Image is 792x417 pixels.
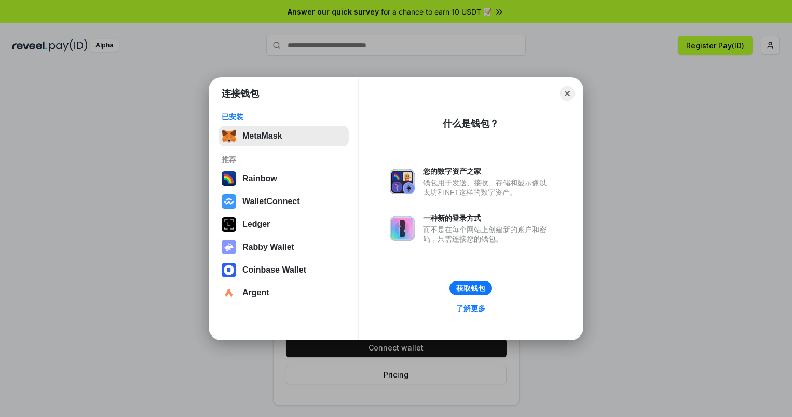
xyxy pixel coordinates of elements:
div: Coinbase Wallet [242,265,306,275]
div: 推荐 [222,155,346,164]
a: 了解更多 [450,302,491,315]
button: Ledger [219,214,349,235]
div: Rainbow [242,174,277,183]
button: Argent [219,283,349,303]
img: svg+xml,%3Csvg%20xmlns%3D%22http%3A%2F%2Fwww.w3.org%2F2000%2Fsvg%22%20fill%3D%22none%22%20viewBox... [222,240,236,254]
h1: 连接钱包 [222,87,259,100]
button: Coinbase Wallet [219,260,349,280]
img: svg+xml,%3Csvg%20width%3D%2228%22%20height%3D%2228%22%20viewBox%3D%220%200%2028%2028%22%20fill%3D... [222,194,236,209]
div: 而不是在每个网站上创建新的账户和密码，只需连接您的钱包。 [423,225,552,244]
div: MetaMask [242,131,282,141]
div: Ledger [242,220,270,229]
div: WalletConnect [242,197,300,206]
button: Rainbow [219,168,349,189]
img: svg+xml,%3Csvg%20xmlns%3D%22http%3A%2F%2Fwww.w3.org%2F2000%2Fsvg%22%20width%3D%2228%22%20height%3... [222,217,236,232]
div: Argent [242,288,269,298]
img: svg+xml,%3Csvg%20fill%3D%22none%22%20height%3D%2233%22%20viewBox%3D%220%200%2035%2033%22%20width%... [222,129,236,143]
button: Close [560,86,575,101]
button: WalletConnect [219,191,349,212]
div: 您的数字资产之家 [423,167,552,176]
div: 了解更多 [456,304,485,313]
div: 一种新的登录方式 [423,213,552,223]
div: 什么是钱包？ [443,117,499,130]
img: svg+xml,%3Csvg%20width%3D%22120%22%20height%3D%22120%22%20viewBox%3D%220%200%20120%20120%22%20fil... [222,171,236,186]
div: 已安装 [222,112,346,122]
img: svg+xml,%3Csvg%20xmlns%3D%22http%3A%2F%2Fwww.w3.org%2F2000%2Fsvg%22%20fill%3D%22none%22%20viewBox... [390,169,415,194]
div: 获取钱包 [456,284,485,293]
img: svg+xml,%3Csvg%20width%3D%2228%22%20height%3D%2228%22%20viewBox%3D%220%200%2028%2028%22%20fill%3D... [222,263,236,277]
div: Rabby Wallet [242,243,294,252]
img: svg+xml,%3Csvg%20width%3D%2228%22%20height%3D%2228%22%20viewBox%3D%220%200%2028%2028%22%20fill%3D... [222,286,236,300]
img: svg+xml,%3Csvg%20xmlns%3D%22http%3A%2F%2Fwww.w3.org%2F2000%2Fsvg%22%20fill%3D%22none%22%20viewBox... [390,216,415,241]
div: 钱包用于发送、接收、存储和显示像以太坊和NFT这样的数字资产。 [423,178,552,197]
button: MetaMask [219,126,349,146]
button: Rabby Wallet [219,237,349,258]
button: 获取钱包 [449,281,492,295]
